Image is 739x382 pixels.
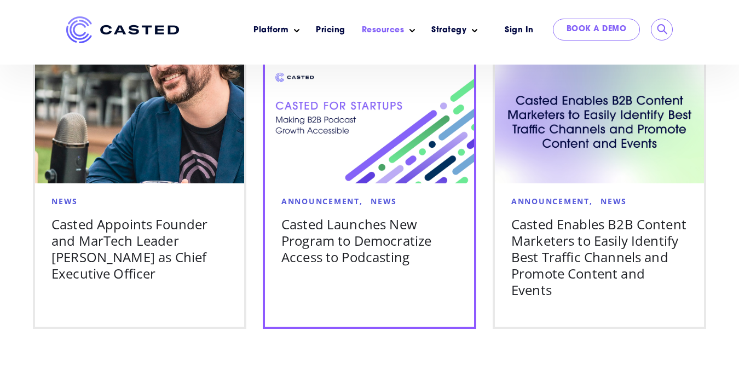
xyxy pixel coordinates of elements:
[371,196,397,206] span: News
[493,61,706,329] a: Announcement, News Casted Enables B2B Content Marketers to Easily Identify Best Traffic Channels ...
[51,216,228,282] h5: Casted Appoints Founder and MarTech Leader [PERSON_NAME] as Chief Executive Officer
[601,196,627,206] span: News
[511,196,590,206] span: Announcement
[491,19,547,42] a: Sign In
[362,25,405,36] a: Resources
[590,196,593,206] span: ,
[281,196,360,206] span: Announcement
[657,24,668,35] input: Submit
[195,16,486,44] nav: Main menu
[553,19,640,40] a: Book a Demo
[35,63,244,183] img: Casted names Adam Patarino as CEO
[511,216,688,298] h5: Casted Enables B2B Content Marketers to Easily Identify Best Traffic Channels and Promote Content...
[66,16,179,43] img: Casted_Logo_Horizontal_FullColor_PUR_BLUE
[51,196,78,206] span: News
[263,61,476,329] a: Announcement, News Casted Launches New Program to Democratize Access to Podcasting
[281,216,458,265] h5: Casted Launches New Program to Democratize Access to Podcasting
[253,25,288,36] a: Platform
[33,61,246,329] a: Casted names Adam Patarino as CEO News Casted Appoints Founder and MarTech Leader [PERSON_NAME] a...
[431,25,466,36] a: Strategy
[360,196,363,206] span: ,
[316,25,345,36] a: Pricing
